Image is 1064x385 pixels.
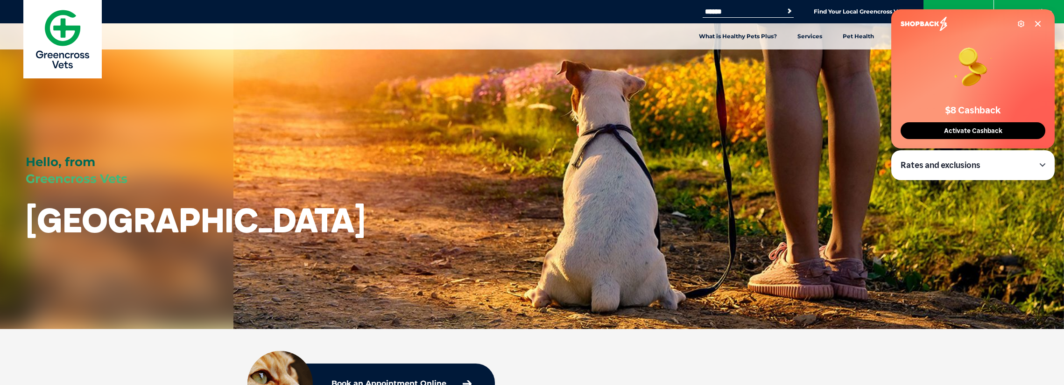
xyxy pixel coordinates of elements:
button: Search [785,7,794,16]
a: Pet Articles [884,23,939,49]
span: Hello, from [26,154,95,169]
a: What is Healthy Pets Plus? [689,23,787,49]
a: Services [787,23,832,49]
h1: [GEOGRAPHIC_DATA] [26,202,366,238]
a: Pet Health [832,23,884,49]
span: Greencross Vets [26,171,127,186]
a: Find Your Local Greencross Vet [814,8,903,15]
